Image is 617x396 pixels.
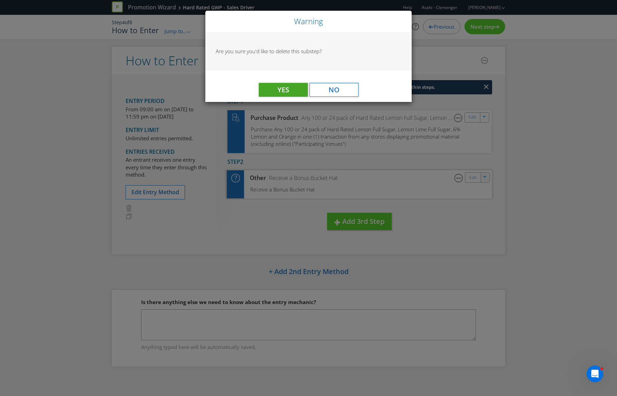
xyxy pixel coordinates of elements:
iframe: Intercom live chat [587,366,603,382]
span: Warning [294,16,323,27]
span: Yes [277,85,289,94]
button: No [310,83,359,97]
div: Close [205,11,412,32]
span: No [329,85,340,94]
section: Are you sure you'd like to delete this substep? [216,48,401,55]
button: Yes [259,83,308,97]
